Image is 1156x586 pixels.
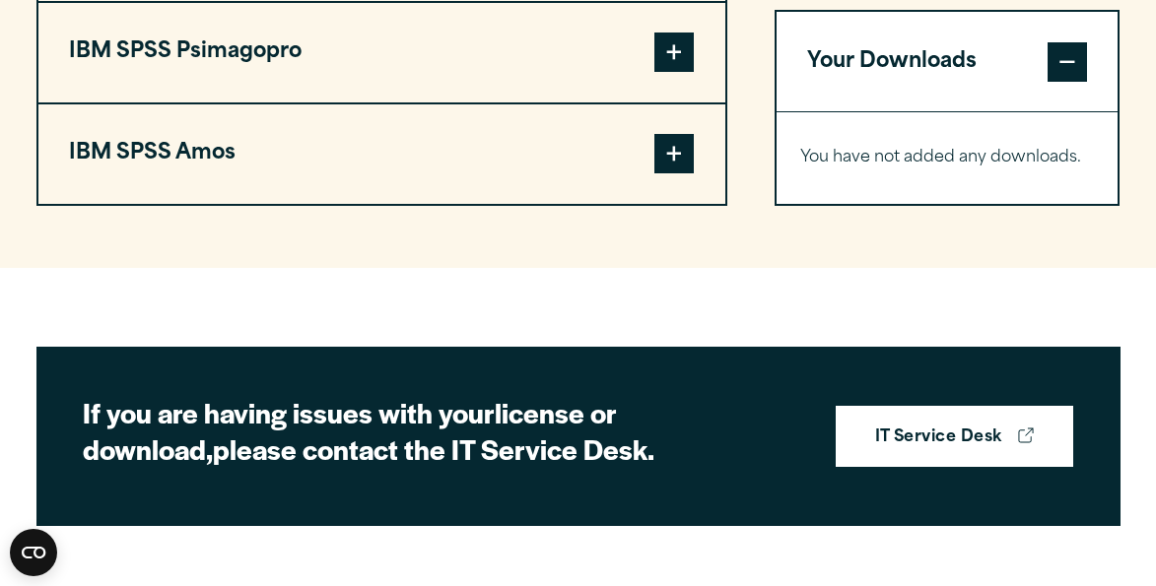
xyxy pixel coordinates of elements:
[10,529,57,576] button: Open CMP widget
[777,112,1119,204] div: Your Downloads
[83,393,617,468] strong: license or download,
[38,104,726,204] button: IBM SPSS Amos
[836,406,1073,467] a: IT Service Desk
[83,394,773,467] h2: If you are having issues with your please contact the IT Service Desk.
[38,3,726,102] button: IBM SPSS Psimagopro
[777,12,1119,111] button: Your Downloads
[875,425,1002,451] strong: IT Service Desk
[800,144,1094,172] p: You have not added any downloads.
